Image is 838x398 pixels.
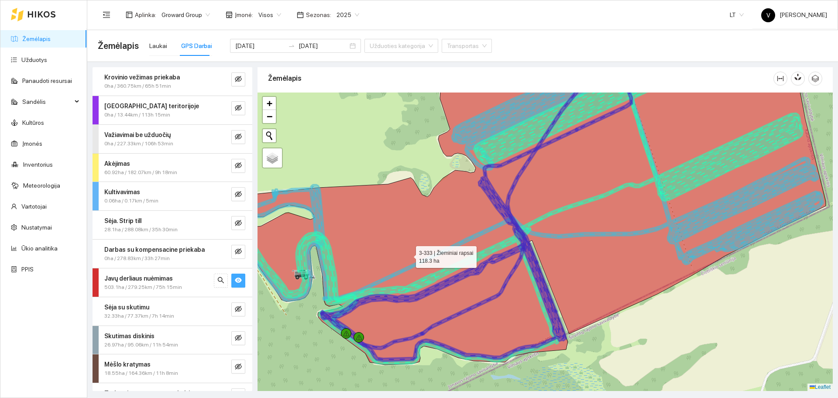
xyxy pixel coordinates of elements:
div: Laukai [149,41,167,51]
span: LT [730,8,744,21]
div: Sėja. Strip till28.1ha / 288.08km / 35h 30mineye-invisible [93,211,252,239]
strong: Traktoriaus transportas kelyje [104,390,193,397]
strong: Mėšlo kratymas [104,361,151,368]
span: eye-invisible [235,334,242,343]
a: Leaflet [810,384,831,390]
button: eye-invisible [231,187,245,201]
div: Sėja su skutimu32.33ha / 77.37km / 7h 14mineye-invisible [93,297,252,326]
a: Įmonės [22,140,42,147]
a: Vartotojai [21,203,47,210]
span: − [267,111,272,122]
a: Žemėlapis [22,35,51,42]
strong: Sėja su skutimu [104,304,149,311]
span: eye-invisible [235,191,242,199]
strong: Kultivavimas [104,189,140,196]
span: 26.97ha / 95.06km / 11h 54min [104,341,178,349]
span: eye-invisible [235,248,242,256]
span: 18.55ha / 164.36km / 11h 8min [104,369,178,377]
div: Mėšlo kratymas18.55ha / 164.36km / 11h 8mineye-invisible [93,354,252,383]
button: eye-invisible [231,159,245,173]
button: eye-invisible [231,130,245,144]
button: menu-fold [98,6,115,24]
button: eye [231,274,245,288]
div: Skutimas diskinis26.97ha / 95.06km / 11h 54mineye-invisible [93,326,252,354]
strong: Skutimas diskinis [104,333,155,340]
span: column-width [774,75,787,82]
span: eye-invisible [235,162,242,170]
button: eye-invisible [231,331,245,345]
span: calendar [297,11,304,18]
span: Visos [258,8,281,21]
span: 503.1ha / 279.25km / 75h 15min [104,283,182,292]
input: Pradžios data [235,41,285,51]
div: [GEOGRAPHIC_DATA] teritorijoje0ha / 13.44km / 113h 15mineye-invisible [93,96,252,124]
strong: Sėja. Strip till [104,217,141,224]
span: eye-invisible [235,363,242,371]
div: Akėjimas60.92ha / 182.07km / 9h 18mineye-invisible [93,154,252,182]
strong: Krovinio vežimas priekaba [104,74,180,81]
span: eye-invisible [235,104,242,113]
strong: Javų derliaus nuėmimas [104,275,173,282]
button: eye-invisible [231,216,245,230]
button: eye-invisible [231,302,245,316]
span: eye-invisible [235,220,242,228]
span: 0ha / 227.33km / 106h 53min [104,140,173,148]
a: Kultūros [22,119,44,126]
span: [PERSON_NAME] [761,11,827,18]
span: + [267,98,272,109]
a: Layers [263,148,282,168]
button: eye-invisible [231,72,245,86]
button: eye-invisible [231,245,245,259]
span: Įmonė : [235,10,253,20]
div: Krovinio vežimas priekaba0ha / 360.75km / 65h 51mineye-invisible [93,67,252,96]
span: 60.92ha / 182.07km / 9h 18min [104,168,177,177]
div: GPS Darbai [181,41,212,51]
span: Aplinka : [135,10,156,20]
button: Initiate a new search [263,129,276,142]
a: PPIS [21,266,34,273]
a: Zoom in [263,97,276,110]
span: 0ha / 360.75km / 65h 51min [104,82,171,90]
span: 28.1ha / 288.08km / 35h 30min [104,226,178,234]
span: V [766,8,770,22]
span: eye-invisible [235,75,242,84]
a: Ūkio analitika [21,245,58,252]
div: Žemėlapis [268,66,773,91]
span: Groward Group [161,8,210,21]
input: Pabaigos data [299,41,348,51]
span: shop [226,11,233,18]
button: search [214,274,228,288]
span: search [217,277,224,285]
a: Panaudoti resursai [22,77,72,84]
a: Užduotys [21,56,47,63]
span: Žemėlapis [98,39,139,53]
span: Sandėlis [22,93,72,110]
span: eye-invisible [235,133,242,141]
span: swap-right [288,42,295,49]
div: Kultivavimas0.06ha / 0.17km / 5mineye-invisible [93,182,252,210]
span: 32.33ha / 77.37km / 7h 14min [104,312,174,320]
strong: Darbas su kompensacine priekaba [104,246,205,253]
a: Nustatymai [21,224,52,231]
span: Sezonas : [306,10,331,20]
div: Javų derliaus nuėmimas503.1ha / 279.25km / 75h 15minsearcheye [93,268,252,297]
a: Meteorologija [23,182,60,189]
strong: Akėjimas [104,160,130,167]
span: eye-invisible [235,305,242,314]
a: Zoom out [263,110,276,123]
span: 2025 [337,8,359,21]
button: eye-invisible [231,101,245,115]
button: column-width [773,72,787,86]
span: menu-fold [103,11,110,19]
a: Inventorius [23,161,53,168]
span: eye [235,277,242,285]
span: 0ha / 278.83km / 33h 27min [104,254,170,263]
div: Darbas su kompensacine priekaba0ha / 278.83km / 33h 27mineye-invisible [93,240,252,268]
span: layout [126,11,133,18]
strong: Važiavimai be užduočių [104,131,171,138]
span: 0.06ha / 0.17km / 5min [104,197,158,205]
span: 0ha / 13.44km / 113h 15min [104,111,170,119]
span: to [288,42,295,49]
button: eye-invisible [231,360,245,374]
strong: [GEOGRAPHIC_DATA] teritorijoje [104,103,199,110]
